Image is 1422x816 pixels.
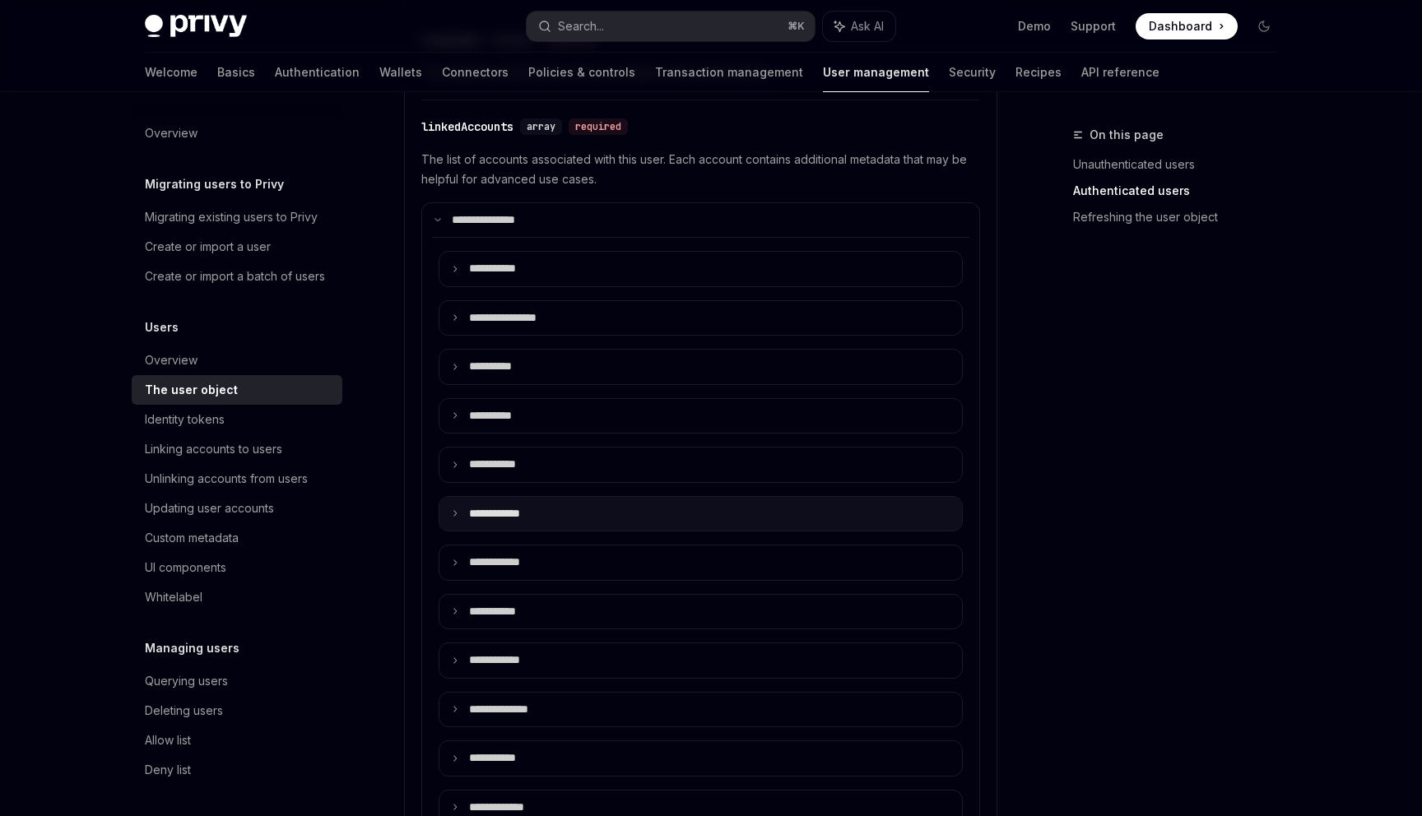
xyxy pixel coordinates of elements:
[132,405,342,434] a: Identity tokens
[421,150,980,189] span: The list of accounts associated with this user. Each account contains additional metadata that ma...
[145,469,308,489] div: Unlinking accounts from users
[527,120,555,133] span: array
[132,345,342,375] a: Overview
[823,12,895,41] button: Ask AI
[145,123,197,143] div: Overview
[379,53,422,92] a: Wallets
[421,118,513,135] div: linkedAccounts
[528,53,635,92] a: Policies & controls
[132,232,342,262] a: Create or import a user
[132,553,342,582] a: UI components
[132,202,342,232] a: Migrating existing users to Privy
[1090,125,1164,145] span: On this page
[1136,13,1238,39] a: Dashboard
[132,434,342,464] a: Linking accounts to users
[145,528,239,548] div: Custom metadata
[145,410,225,429] div: Identity tokens
[145,380,238,400] div: The user object
[145,701,223,721] div: Deleting users
[132,494,342,523] a: Updating user accounts
[1073,151,1290,178] a: Unauthenticated users
[949,53,996,92] a: Security
[1073,178,1290,204] a: Authenticated users
[217,53,255,92] a: Basics
[788,20,805,33] span: ⌘ K
[145,587,202,607] div: Whitelabel
[1071,18,1116,35] a: Support
[132,375,342,405] a: The user object
[1081,53,1159,92] a: API reference
[145,318,179,337] h5: Users
[145,730,191,750] div: Allow list
[1018,18,1051,35] a: Demo
[145,207,318,227] div: Migrating existing users to Privy
[1251,13,1277,39] button: Toggle dark mode
[132,262,342,291] a: Create or import a batch of users
[132,696,342,726] a: Deleting users
[145,498,274,518] div: Updating user accounts
[1015,53,1062,92] a: Recipes
[823,53,929,92] a: User management
[569,118,628,135] div: required
[132,582,342,612] a: Whitelabel
[1073,204,1290,230] a: Refreshing the user object
[132,523,342,553] a: Custom metadata
[145,267,325,286] div: Create or import a batch of users
[527,12,815,41] button: Search...⌘K
[132,118,342,148] a: Overview
[145,15,247,38] img: dark logo
[145,558,226,577] div: UI components
[851,18,884,35] span: Ask AI
[132,726,342,755] a: Allow list
[275,53,360,92] a: Authentication
[132,755,342,785] a: Deny list
[145,439,282,459] div: Linking accounts to users
[145,53,197,92] a: Welcome
[442,53,509,92] a: Connectors
[132,464,342,494] a: Unlinking accounts from users
[145,237,271,257] div: Create or import a user
[145,760,191,780] div: Deny list
[145,174,284,194] h5: Migrating users to Privy
[145,638,239,658] h5: Managing users
[655,53,803,92] a: Transaction management
[132,666,342,696] a: Querying users
[145,671,228,691] div: Querying users
[145,350,197,370] div: Overview
[558,16,604,36] div: Search...
[1149,18,1212,35] span: Dashboard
